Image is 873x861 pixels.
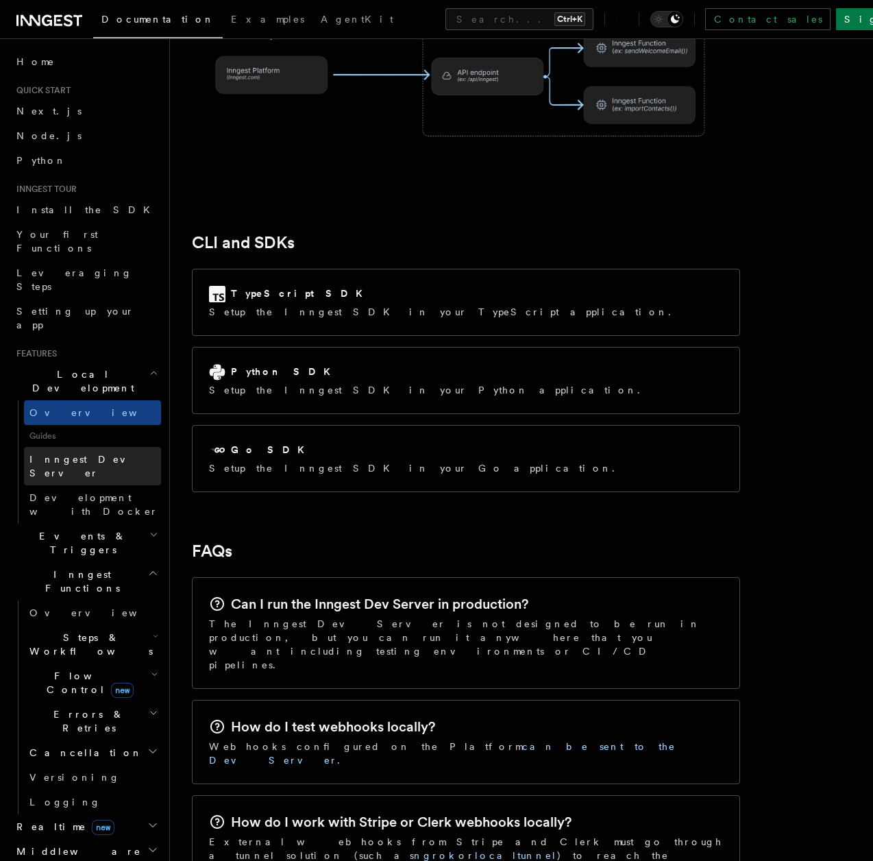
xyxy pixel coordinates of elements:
span: Local Development [11,367,149,395]
button: Local Development [11,362,161,400]
span: Python [16,155,66,166]
div: Inngest Functions [11,601,161,814]
a: Python SDKSetup the Inngest SDK in your Python application. [192,347,740,414]
p: The Inngest Dev Server is not designed to be run in production, but you can run it anywhere that ... [209,617,723,672]
a: Overview [24,601,161,625]
a: Python [11,148,161,173]
a: Overview [24,400,161,425]
a: Install the SDK [11,197,161,222]
span: Quick start [11,85,71,96]
a: Documentation [93,4,223,38]
span: Documentation [101,14,214,25]
button: Events & Triggers [11,524,161,562]
a: Inngest Dev Server [24,447,161,485]
span: Middleware [11,845,141,858]
span: Overview [29,407,171,418]
span: Overview [29,607,171,618]
h2: Go SDK [231,443,312,457]
span: Realtime [11,820,114,834]
p: Setup the Inngest SDK in your Python application. [209,383,648,397]
a: Leveraging Steps [11,260,161,299]
button: Steps & Workflows [24,625,161,664]
span: Inngest Functions [11,568,148,595]
h2: How do I work with Stripe or Clerk webhooks locally? [231,812,571,832]
span: Cancellation [24,746,143,760]
span: Steps & Workflows [24,631,153,658]
button: Flow Controlnew [24,664,161,702]
a: Node.js [11,123,161,148]
a: localtunnel [475,850,557,861]
span: Errors & Retries [24,707,149,735]
button: Inngest Functions [11,562,161,601]
span: Inngest tour [11,184,77,195]
a: FAQs [192,542,232,561]
span: Development with Docker [29,492,158,517]
button: Toggle dark mode [650,11,683,27]
a: TypeScript SDKSetup the Inngest SDK in your TypeScript application. [192,269,740,336]
span: Install the SDK [16,204,158,215]
p: Setup the Inngest SDK in your TypeScript application. [209,305,679,319]
span: Events & Triggers [11,529,149,557]
p: Setup the Inngest SDK in your Go application. [209,461,623,475]
a: Versioning [24,765,161,790]
a: Go SDKSetup the Inngest SDK in your Go application. [192,425,740,492]
p: Webhooks configured on the Platform . [209,740,723,767]
button: Cancellation [24,740,161,765]
h2: TypeScript SDK [231,287,371,300]
h2: Can I run the Inngest Dev Server in production? [231,594,528,614]
a: Home [11,49,161,74]
span: Home [16,55,55,69]
a: AgentKit [312,4,402,37]
span: Flow Control [24,669,151,696]
span: Versioning [29,772,120,783]
span: Next.js [16,106,82,117]
a: Your first Functions [11,222,161,260]
span: Setting up your app [16,306,134,330]
span: Leveraging Steps [16,267,132,292]
span: new [111,683,134,698]
span: Inngest Dev Server [29,454,147,478]
a: Development with Docker [24,485,161,524]
span: Guides [24,425,161,447]
a: Setting up your app [11,299,161,337]
span: AgentKit [321,14,393,25]
h2: Python SDK [231,365,339,378]
span: Examples [231,14,304,25]
kbd: Ctrl+K [554,12,585,26]
span: Logging [29,797,101,808]
span: Node.js [16,130,82,141]
a: can be sent to the Dev Server [209,741,676,766]
a: CLI and SDKs [192,233,295,252]
a: ngrok [414,850,458,861]
a: Next.js [11,99,161,123]
a: Contact sales [705,8,831,30]
a: Logging [24,790,161,814]
button: Search...Ctrl+K [445,8,593,30]
span: Your first Functions [16,229,98,254]
span: new [92,820,114,835]
button: Realtimenew [11,814,161,839]
span: Features [11,348,57,359]
button: Errors & Retries [24,702,161,740]
a: Examples [223,4,312,37]
h2: How do I test webhooks locally? [231,717,435,736]
div: Local Development [11,400,161,524]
